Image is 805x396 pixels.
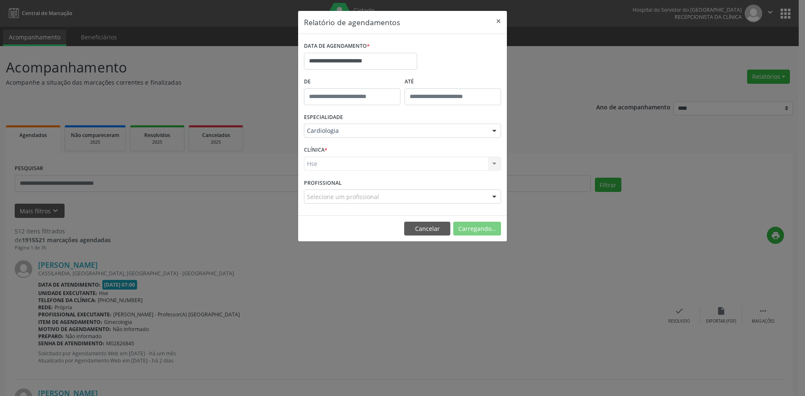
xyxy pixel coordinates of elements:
label: DATA DE AGENDAMENTO [304,40,370,53]
label: CLÍNICA [304,144,327,157]
label: ATÉ [405,75,501,88]
span: Selecione um profissional [307,192,379,201]
label: De [304,75,400,88]
span: Cardiologia [307,127,484,135]
button: Carregando... [453,222,501,236]
h5: Relatório de agendamentos [304,17,400,28]
button: Close [490,11,507,31]
button: Cancelar [404,222,450,236]
label: PROFISSIONAL [304,176,342,189]
label: ESPECIALIDADE [304,111,343,124]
